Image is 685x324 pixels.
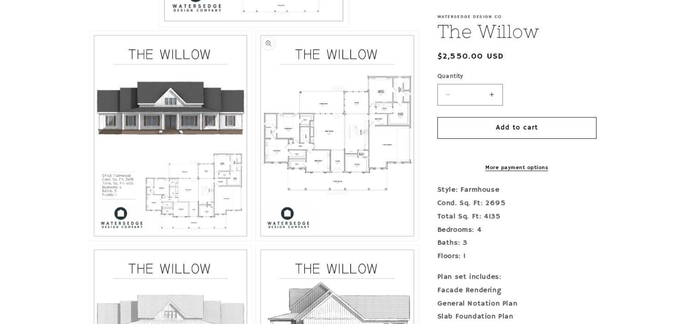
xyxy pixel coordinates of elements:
span: $2,550.00 USD [437,50,504,63]
div: General Notation Plan [437,297,596,311]
p: Style: Farmhouse Cond. Sq. Ft: 2695 Total Sq. Ft: 4135 Bedrooms: 4 Baths: 3 Floors: 1 [437,183,596,263]
a: More payment options [437,164,596,172]
button: Add to cart [437,117,596,139]
div: Plan set includes: [437,271,596,284]
div: Facade Rendering [437,284,596,297]
div: Slab Foundation Plan [437,310,596,324]
h1: The Willow [437,19,596,43]
label: Quantity [437,72,596,81]
p: Watersedge Design Co [437,14,596,19]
